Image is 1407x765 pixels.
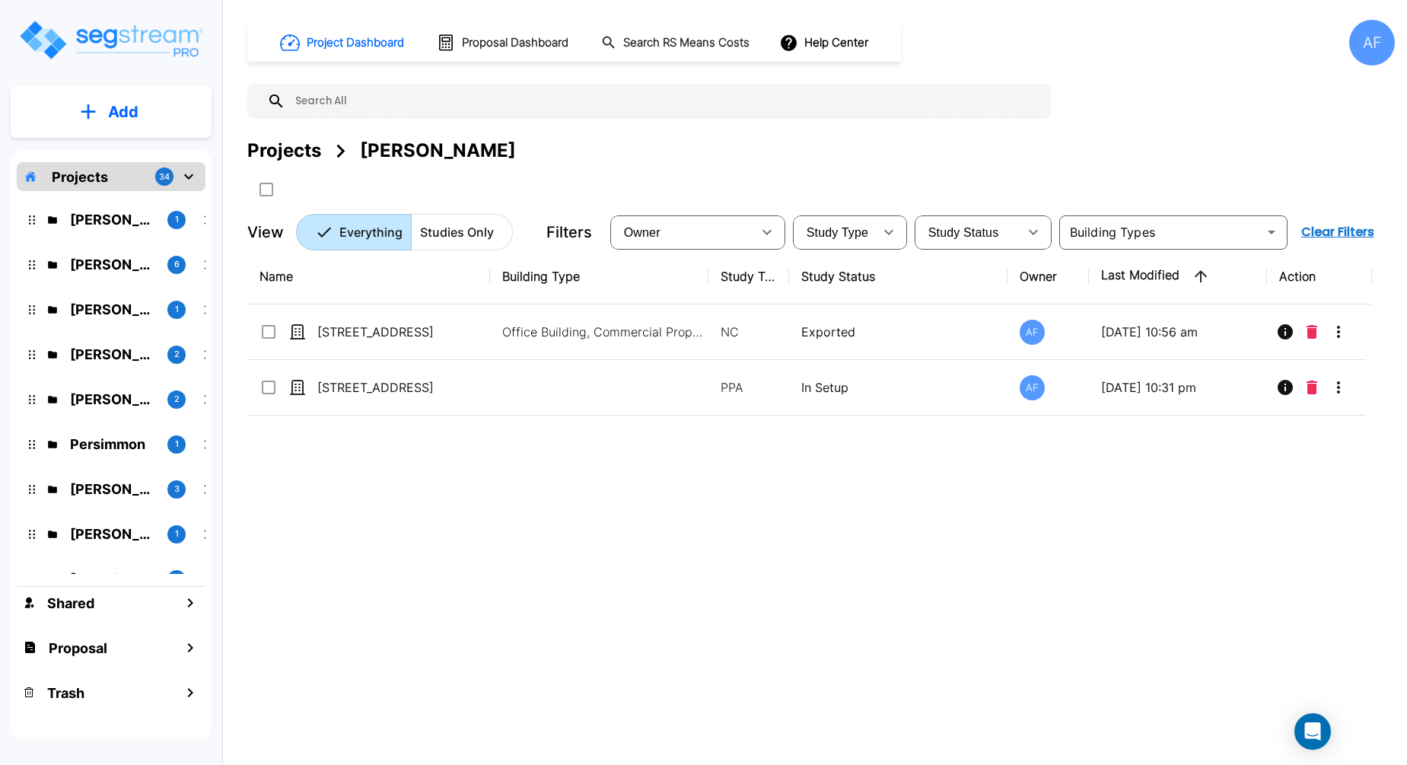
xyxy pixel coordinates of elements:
div: Projects [247,137,321,164]
button: Proposal Dashboard [431,27,577,59]
button: More-Options [1323,372,1354,403]
p: 20 [171,572,182,585]
p: Studies Only [420,223,494,241]
p: 34 [159,171,170,183]
div: AF [1349,20,1395,65]
p: 1 [175,303,179,316]
p: NC [721,323,777,341]
button: Info [1270,317,1300,347]
h1: Project Dashboard [307,34,404,52]
button: Search RS Means Costs [595,28,758,58]
p: Taoufik Lahrache [70,524,155,544]
p: [STREET_ADDRESS] [317,378,470,397]
p: Florence Yee [70,389,155,410]
img: Logo [18,18,204,62]
p: Filters [546,221,592,244]
button: Add [11,90,212,134]
h1: Trash [47,683,84,703]
p: Everything [339,223,403,241]
div: AF [1020,320,1045,345]
span: Study Status [928,226,999,239]
span: Owner [624,226,661,239]
button: Help Center [776,28,874,57]
p: [DATE] 10:56 am [1101,323,1255,341]
th: Owner [1008,249,1088,304]
p: Add [108,100,138,123]
div: Open Intercom Messenger [1294,713,1331,750]
th: Action [1267,249,1372,304]
p: 3 [174,483,180,496]
p: [DATE] 10:31 pm [1101,378,1255,397]
p: 1 [175,213,179,226]
h1: Shared [47,593,94,614]
p: In Setup [801,378,995,397]
span: Study Type [807,226,868,239]
p: Moshe Toiv [70,254,155,275]
p: Projects [52,167,108,187]
p: Max Kozlowitz [70,344,155,365]
button: More-Options [1323,317,1354,347]
div: [PERSON_NAME] [360,137,516,164]
div: Select [613,211,752,253]
p: 2 [174,348,180,361]
div: Select [796,211,874,253]
th: Study Type [708,249,789,304]
button: Delete [1300,317,1323,347]
p: Office Building, Commercial Property Site [502,323,708,341]
p: Dani Sternbuch [70,479,155,499]
button: SelectAll [251,174,282,205]
p: Joseph Yaakovzadeh [70,299,155,320]
h1: Search RS Means Costs [623,34,750,52]
p: View [247,221,284,244]
button: Everything [296,214,412,250]
button: Info [1270,372,1300,403]
p: Persimmon [70,434,155,454]
p: Abba Stein [70,569,155,589]
p: 6 [174,258,180,271]
th: Last Modified [1089,249,1267,304]
th: Building Type [490,249,708,304]
button: Delete [1300,372,1323,403]
div: Platform [296,214,513,250]
th: Name [247,249,490,304]
p: [STREET_ADDRESS] [317,323,470,341]
p: 1 [175,438,179,451]
button: Project Dashboard [274,26,412,59]
p: 2 [174,393,180,406]
button: Open [1261,222,1282,243]
h1: Proposal Dashboard [462,34,568,52]
p: Exported [801,323,995,341]
button: Studies Only [411,214,513,250]
p: Abba Stein [70,209,155,230]
h1: Proposal [49,638,107,658]
input: Search All [285,84,1043,119]
div: AF [1020,375,1045,400]
th: Study Status [789,249,1008,304]
div: Select [918,211,1018,253]
p: 1 [175,528,179,540]
input: Building Types [1064,222,1258,243]
button: Clear Filters [1295,217,1380,247]
p: PPA [721,378,777,397]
